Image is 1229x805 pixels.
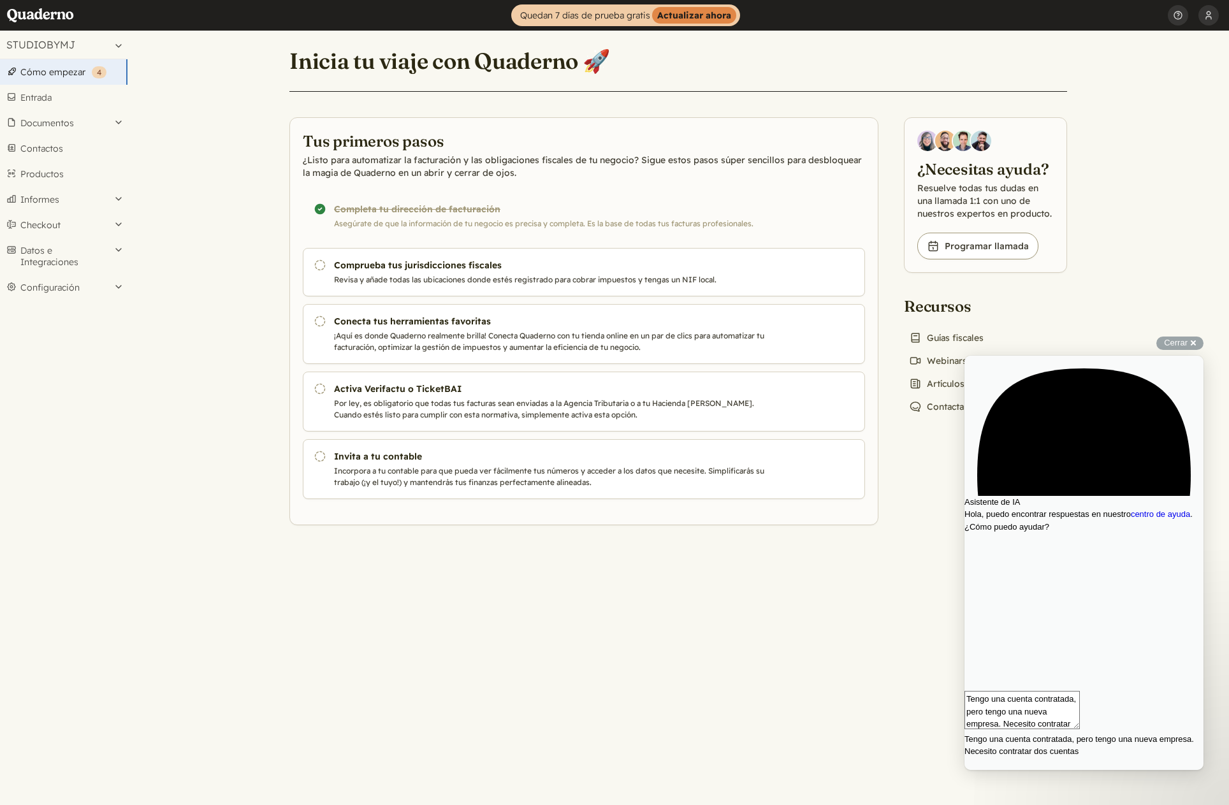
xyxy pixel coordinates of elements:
img: Ivo Oltmans, Business Developer at Quaderno [953,131,973,151]
p: ¿Listo para automatizar la facturación y las obligaciones fiscales de tu negocio? Sigue estos pas... [303,154,865,179]
p: Por ley, es obligatorio que todas tus facturas sean enviadas a la Agencia Tributaria o a tu Hacie... [334,398,769,421]
button: Cerrar [1156,337,1204,350]
span: Cerrar [1164,338,1188,347]
a: Comprueba tus jurisdicciones fiscales Revisa y añade todas las ubicaciones donde estés registrado... [303,248,865,296]
p: Revisa y añade todas las ubicaciones donde estés registrado para cobrar impuestos y tengas un NIF... [334,274,769,286]
h2: ¿Necesitas ayuda? [917,159,1054,179]
a: Webinars [904,352,972,370]
h3: Activa Verifactu o TicketBAI [334,382,769,395]
a: Programar llamada [917,233,1038,259]
a: Conecta tus herramientas favoritas ¡Aquí es donde Quaderno realmente brilla! Conecta Quaderno con... [303,304,865,364]
iframe: Help Scout Beacon - Live Chat, Contact Form, and Knowledge Base [964,356,1204,770]
h3: Comprueba tus jurisdicciones fiscales [334,259,769,272]
p: Resuelve todas tus dudas en una llamada 1:1 con uno de nuestros expertos en producto. [917,182,1054,220]
h3: Conecta tus herramientas favoritas [334,315,769,328]
h2: Recursos [904,296,1023,316]
a: Activa Verifactu o TicketBAI Por ley, es obligatorio que todas tus facturas sean enviadas a la Ag... [303,372,865,432]
p: ¡Aquí es donde Quaderno realmente brilla! Conecta Quaderno con tu tienda online en un par de clic... [334,330,769,353]
img: Javier Rubio, DevRel at Quaderno [971,131,991,151]
a: Guías fiscales [904,329,989,347]
a: Artículos de soporte [904,375,1019,393]
img: Diana Carrasco, Account Executive at Quaderno [917,131,938,151]
a: Invita a tu contable Incorpora a tu contable para que pueda ver fácilmente tus números y acceder ... [303,439,865,499]
a: Quedan 7 días de prueba gratisActualizar ahora [511,4,740,26]
h2: Tus primeros pasos [303,131,865,151]
h3: Invita a tu contable [334,450,769,463]
img: Jairo Fumero, Account Executive at Quaderno [935,131,956,151]
p: Incorpora a tu contable para que pueda ver fácilmente tus números y acceder a los datos que neces... [334,465,769,488]
strong: Actualizar ahora [652,7,736,24]
h1: Inicia tu viaje con Quaderno 🚀 [289,47,610,75]
span: 4 [97,68,101,77]
a: Contacta con soporte [904,398,1023,416]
